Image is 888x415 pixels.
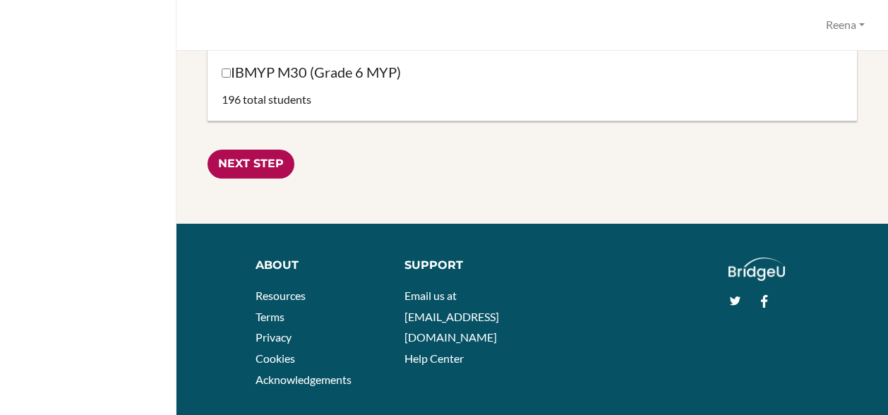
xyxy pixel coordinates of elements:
div: About [256,258,383,274]
input: Next Step [208,150,294,179]
div: Support [404,258,522,274]
button: Reena [820,12,871,38]
span: 196 total students [222,92,311,106]
a: Cookies [256,351,295,365]
label: IBMYP M30 (Grade 6 MYP) [222,63,401,82]
a: Terms [256,310,284,323]
a: Help Center [404,351,464,365]
a: Email us at [EMAIL_ADDRESS][DOMAIN_NAME] [404,289,499,344]
a: Acknowledgements [256,373,352,386]
input: IBMYP M30 (Grade 6 MYP) [222,68,231,78]
a: Privacy [256,330,292,344]
a: Resources [256,289,306,302]
img: logo_white@2x-f4f0deed5e89b7ecb1c2cc34c3e3d731f90f0f143d5ea2071677605dd97b5244.png [728,258,786,281]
